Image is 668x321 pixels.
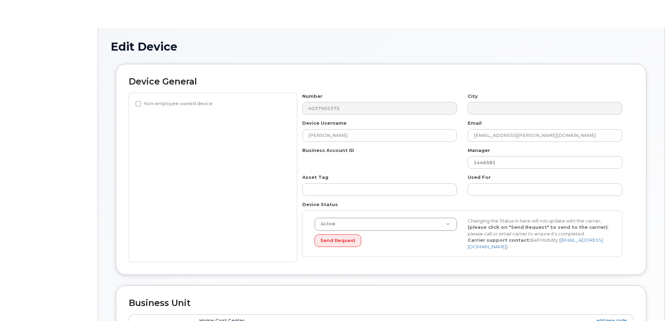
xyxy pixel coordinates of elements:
[302,147,354,154] label: Business Account ID
[468,147,490,154] label: Manager
[111,41,652,53] h1: Edit Device
[468,120,482,126] label: Email
[129,77,633,87] h2: Device General
[468,237,530,243] strong: Carrier support contact:
[135,100,213,108] label: Non-employee owned device
[302,201,338,208] label: Device Status
[462,218,616,250] div: Changing the Status in here will not update with the carrier, , please call or email carrier to e...
[302,174,328,181] label: Asset Tag
[468,174,491,181] label: Used For
[135,101,141,107] input: Non-employee owned device
[129,298,633,308] h2: Business Unit
[302,93,322,100] label: Number
[468,237,603,249] a: [EMAIL_ADDRESS][DOMAIN_NAME]
[468,93,478,100] label: City
[302,120,347,126] label: Device Username
[314,234,361,247] button: Send Request
[468,224,608,230] strong: (please click on "Send Request" to send to the carrier)
[315,218,457,231] a: Active
[468,156,622,169] input: Select manager
[317,221,335,227] span: Active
